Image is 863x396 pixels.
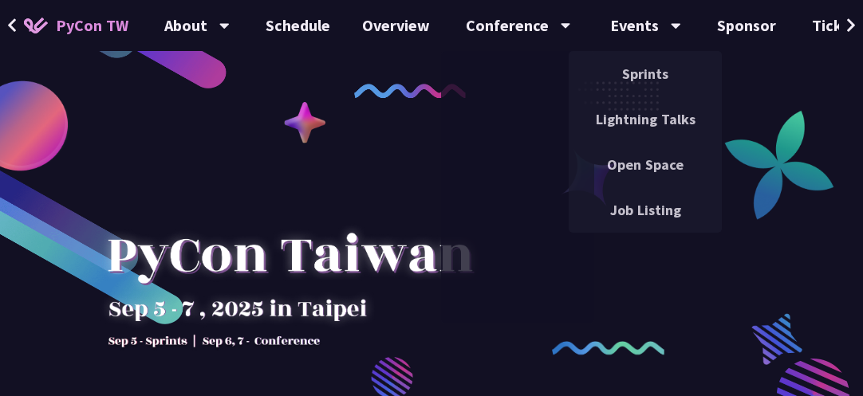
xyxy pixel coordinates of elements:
a: PyCon TW [8,6,144,45]
img: curly-1.ebdbada.png [354,84,467,98]
a: Open Space [569,146,722,183]
a: Job Listing [569,191,722,229]
a: Sprints [569,55,722,92]
img: Home icon of PyCon TW 2025 [24,18,48,33]
span: PyCon TW [56,14,128,37]
a: Lightning Talks [569,100,722,138]
img: curly-2.e802c9f.png [552,341,664,355]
